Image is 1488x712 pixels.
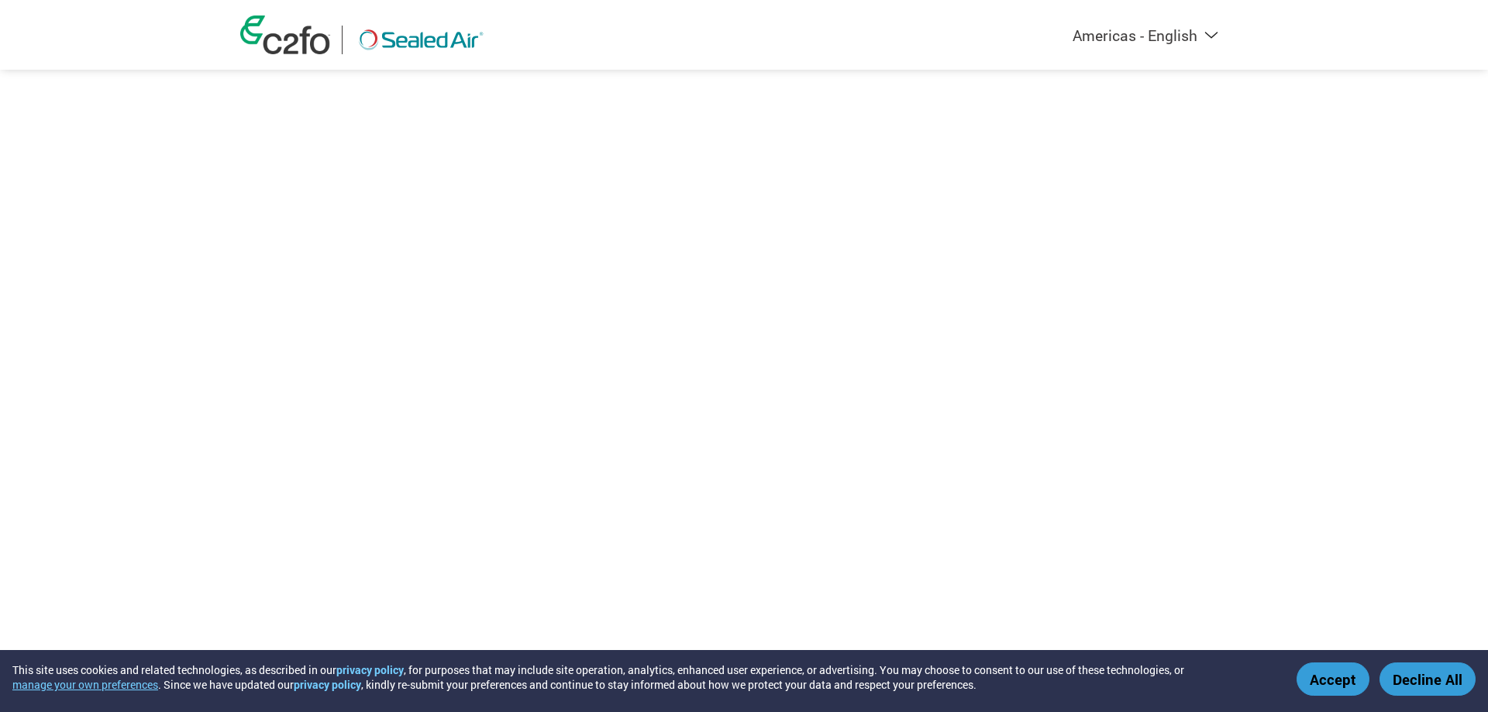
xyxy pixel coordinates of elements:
button: manage your own preferences [12,677,158,692]
img: Sealed Air [354,26,487,54]
a: privacy policy [336,662,404,677]
img: c2fo logo [240,15,330,54]
a: privacy policy [294,677,361,692]
div: This site uses cookies and related technologies, as described in our , for purposes that may incl... [12,662,1274,692]
button: Decline All [1379,662,1476,696]
button: Accept [1297,662,1369,696]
